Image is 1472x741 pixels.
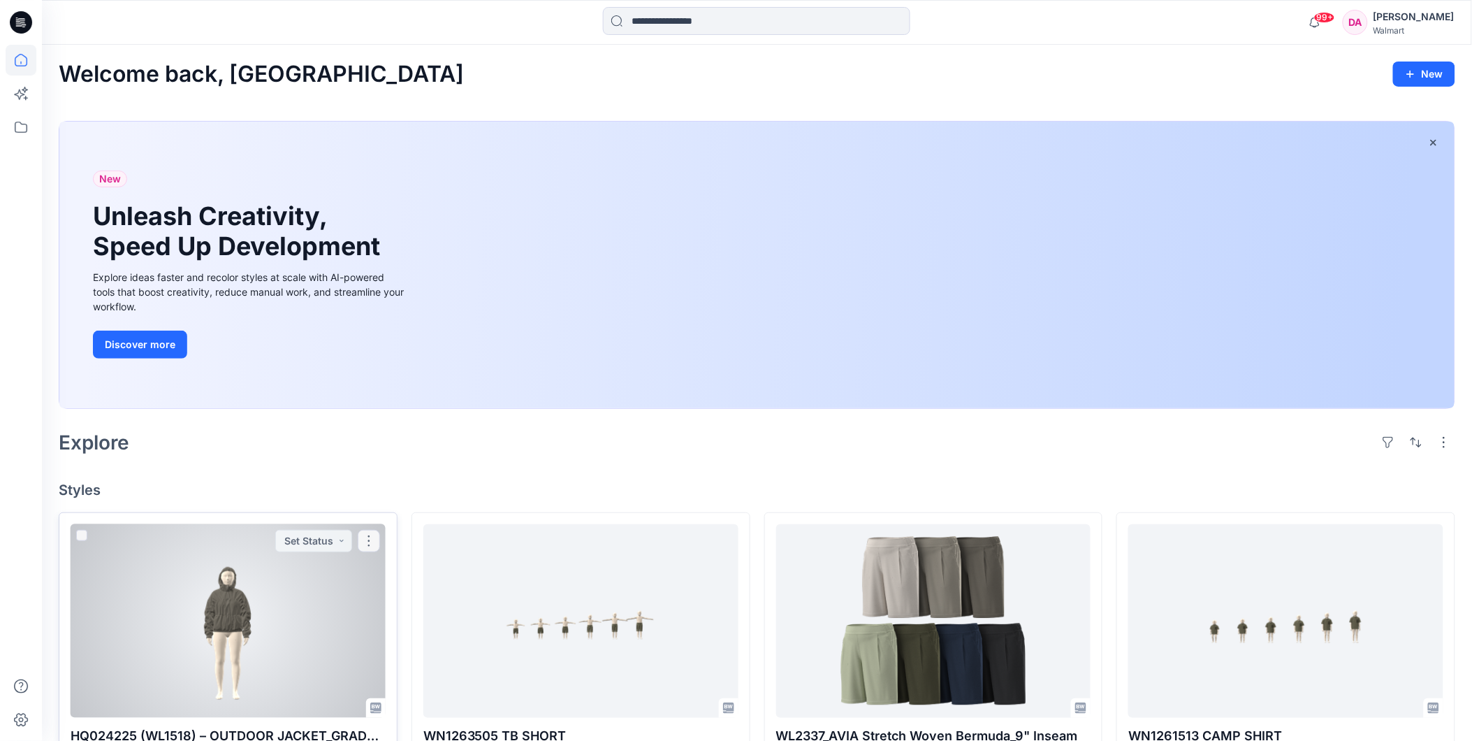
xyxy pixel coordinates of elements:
[59,62,464,87] h2: Welcome back, [GEOGRAPHIC_DATA]
[1373,8,1455,25] div: [PERSON_NAME]
[71,524,386,718] a: HQ024225 (WL1518) – OUTDOOR JACKET_GRADE VERIFICATION
[423,524,738,718] a: WN1263505 TB SHORT
[99,171,121,187] span: New
[93,270,407,314] div: Explore ideas faster and recolor styles at scale with AI-powered tools that boost creativity, red...
[93,331,407,359] a: Discover more
[93,331,187,359] button: Discover more
[1128,524,1443,718] a: WN1261513 CAMP SHIRT
[1314,12,1335,23] span: 99+
[93,201,386,261] h1: Unleash Creativity, Speed Up Development
[59,482,1455,498] h4: Styles
[1373,25,1455,36] div: Walmart
[776,524,1091,718] a: WL2337_AVIA Stretch Woven Bermuda_9" Inseam
[1393,62,1455,87] button: New
[1343,10,1368,35] div: DA
[59,431,129,454] h2: Explore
